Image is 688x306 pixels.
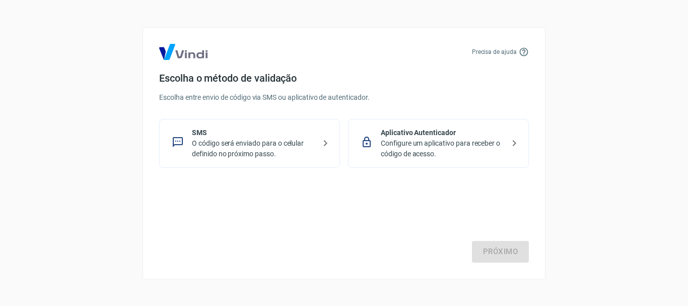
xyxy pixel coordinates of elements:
p: Escolha entre envio de código via SMS ou aplicativo de autenticador. [159,92,529,103]
p: Precisa de ajuda [472,47,517,56]
p: Configure um aplicativo para receber o código de acesso. [381,138,504,159]
h4: Escolha o método de validação [159,72,529,84]
img: Logo Vind [159,44,208,60]
p: Aplicativo Autenticador [381,128,504,138]
p: SMS [192,128,315,138]
p: O código será enviado para o celular definido no próximo passo. [192,138,315,159]
div: Aplicativo AutenticadorConfigure um aplicativo para receber o código de acesso. [348,119,529,168]
div: SMSO código será enviado para o celular definido no próximo passo. [159,119,340,168]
